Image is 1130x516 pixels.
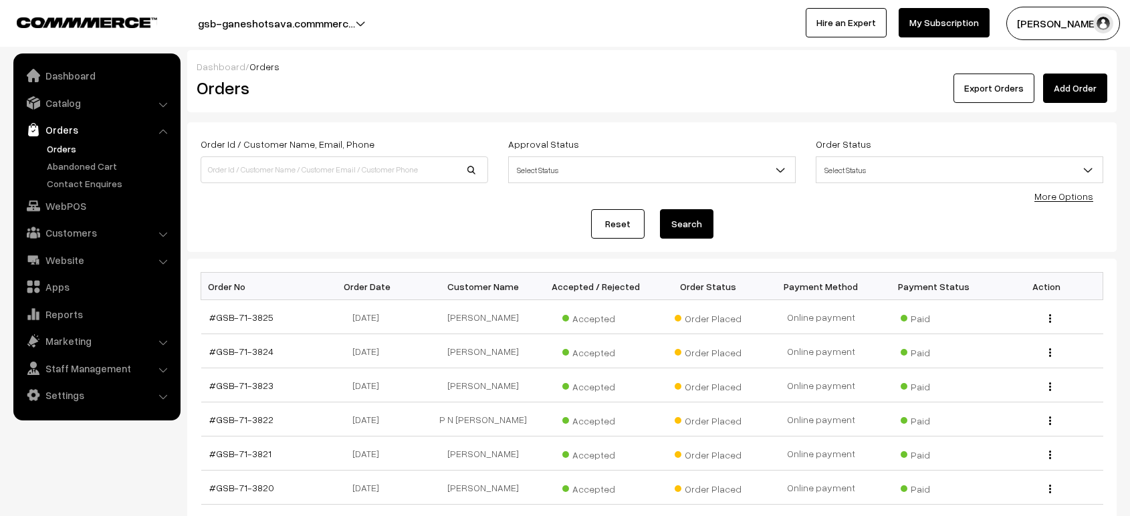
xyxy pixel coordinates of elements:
td: [DATE] [314,334,427,368]
a: #GSB-71-3823 [209,380,273,391]
h2: Orders [197,78,487,98]
a: Settings [17,383,176,407]
span: Order Placed [675,376,742,394]
a: Contact Enquires [43,176,176,190]
th: Order Date [314,273,427,300]
a: #GSB-71-3821 [209,448,271,459]
a: Add Order [1043,74,1107,103]
td: [DATE] [314,300,427,334]
td: [DATE] [314,471,427,505]
td: P N [PERSON_NAME] [427,402,540,436]
input: Order Id / Customer Name / Customer Email / Customer Phone [201,156,488,183]
span: Paid [901,444,968,462]
td: Online payment [765,334,878,368]
th: Customer Name [427,273,540,300]
button: Export Orders [953,74,1034,103]
a: #GSB-71-3825 [209,311,273,323]
td: Online payment [765,436,878,471]
span: Accepted [562,410,629,428]
img: Menu [1049,314,1051,323]
span: Accepted [562,308,629,326]
a: Staff Management [17,356,176,380]
div: / [197,59,1107,74]
span: Order Placed [675,308,742,326]
img: Menu [1049,450,1051,459]
a: Catalog [17,91,176,115]
span: Paid [901,308,968,326]
td: [PERSON_NAME] [427,436,540,471]
span: Order Placed [675,444,742,462]
label: Order Id / Customer Name, Email, Phone [201,137,374,151]
td: [DATE] [314,368,427,402]
a: #GSB-71-3820 [209,482,274,493]
td: Online payment [765,300,878,334]
a: Website [17,248,176,272]
button: gsb-ganeshotsava.commmerc… [151,7,402,40]
td: Online payment [765,368,878,402]
a: Orders [43,142,176,156]
td: [PERSON_NAME] [427,471,540,505]
img: Menu [1049,382,1051,391]
a: Customers [17,221,176,245]
td: [PERSON_NAME] [427,300,540,334]
span: Accepted [562,479,629,496]
button: Search [660,209,713,239]
td: [DATE] [314,436,427,471]
a: Reset [591,209,645,239]
img: Menu [1049,348,1051,357]
td: [DATE] [314,402,427,436]
a: Apps [17,275,176,299]
label: Order Status [816,137,871,151]
button: [PERSON_NAME] [1006,7,1120,40]
img: user [1093,13,1113,33]
th: Payment Status [877,273,990,300]
span: Select Status [816,158,1103,182]
a: Dashboard [197,61,245,72]
td: [PERSON_NAME] [427,334,540,368]
img: Menu [1049,416,1051,425]
span: Paid [901,479,968,496]
span: Order Placed [675,479,742,496]
span: Order Placed [675,342,742,360]
span: Paid [901,410,968,428]
a: Marketing [17,329,176,353]
th: Accepted / Rejected [539,273,652,300]
th: Order No [201,273,314,300]
span: Paid [901,376,968,394]
span: Paid [901,342,968,360]
a: Orders [17,118,176,142]
img: COMMMERCE [17,17,157,27]
a: #GSB-71-3824 [209,346,273,357]
a: Reports [17,302,176,326]
a: Dashboard [17,63,176,88]
a: #GSB-71-3822 [209,414,273,425]
td: Online payment [765,471,878,505]
span: Select Status [509,158,795,182]
a: My Subscription [899,8,990,37]
a: Hire an Expert [806,8,887,37]
td: Online payment [765,402,878,436]
span: Orders [249,61,279,72]
th: Payment Method [765,273,878,300]
td: [PERSON_NAME] [427,368,540,402]
span: Select Status [816,156,1103,183]
span: Order Placed [675,410,742,428]
th: Action [990,273,1103,300]
span: Select Status [508,156,796,183]
a: Abandoned Cart [43,159,176,173]
th: Order Status [652,273,765,300]
span: Accepted [562,376,629,394]
span: Accepted [562,444,629,462]
label: Approval Status [508,137,579,151]
a: COMMMERCE [17,13,134,29]
img: Menu [1049,485,1051,493]
span: Accepted [562,342,629,360]
a: WebPOS [17,194,176,218]
a: More Options [1034,190,1093,202]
